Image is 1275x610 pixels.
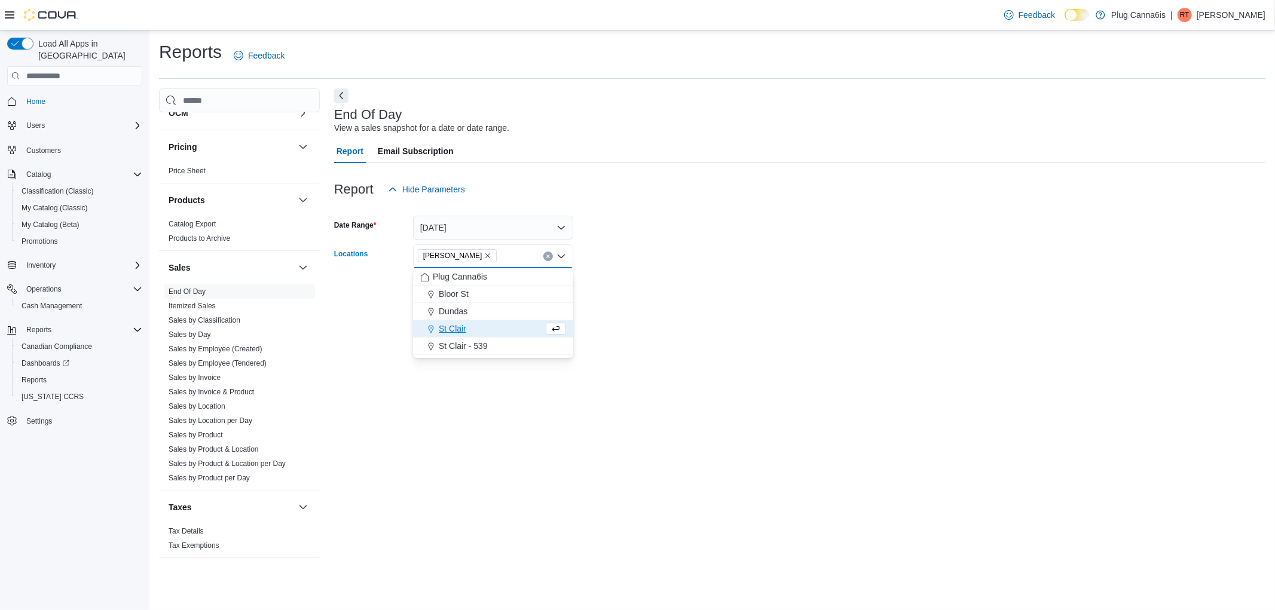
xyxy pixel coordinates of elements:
a: Tax Exemptions [169,541,219,550]
a: Sales by Product & Location [169,445,259,453]
button: Settings [2,412,147,430]
button: Products [169,194,293,206]
span: Home [26,97,45,106]
span: Customers [26,146,61,155]
button: Reports [22,323,56,337]
button: OCM [296,106,310,120]
span: RT [1180,8,1190,22]
button: [US_STATE] CCRS [12,388,147,405]
span: Classification (Classic) [22,186,94,196]
button: St Clair [413,320,573,338]
button: Operations [22,282,66,296]
a: Catalog Export [169,220,216,228]
button: Inventory [2,257,147,274]
h1: Reports [159,40,222,64]
span: Operations [26,284,62,294]
div: Randy Tay [1178,8,1192,22]
span: Sheppard [418,249,497,262]
button: Bloor St [413,286,573,303]
h3: OCM [169,107,188,119]
span: Reports [17,373,142,387]
span: Canadian Compliance [22,342,92,351]
a: [US_STATE] CCRS [17,390,88,404]
div: Sales [159,284,320,490]
span: Reports [22,375,47,385]
a: Settings [22,414,57,428]
a: Promotions [17,234,63,249]
span: Sales by Location per Day [169,416,252,425]
button: Inventory [22,258,60,272]
button: Remove Sheppard from selection in this group [484,252,491,259]
a: Price Sheet [169,167,206,175]
button: Catalog [2,166,147,183]
a: Reports [17,373,51,387]
span: Promotions [22,237,58,246]
button: [DATE] [413,216,573,240]
button: Canadian Compliance [12,338,147,355]
div: Pricing [159,164,320,183]
div: Products [159,217,320,250]
h3: Pricing [169,141,197,153]
a: Sales by Employee (Tendered) [169,359,267,367]
div: View a sales snapshot for a date or date range. [334,122,509,134]
a: My Catalog (Classic) [17,201,93,215]
button: Taxes [296,500,310,514]
button: St Clair - 539 [413,338,573,355]
button: Next [334,88,348,103]
button: Cash Management [12,298,147,314]
a: Cash Management [17,299,87,313]
span: Itemized Sales [169,301,216,311]
span: Sales by Invoice [169,373,221,382]
a: Sales by Product per Day [169,474,250,482]
input: Dark Mode [1065,9,1090,22]
span: St Clair [439,323,466,335]
a: Sales by Product [169,431,223,439]
span: End Of Day [169,287,206,296]
h3: Report [334,182,374,197]
span: [US_STATE] CCRS [22,392,84,401]
span: Classification (Classic) [17,184,142,198]
p: | [1170,8,1173,22]
button: Users [22,118,50,133]
h3: Products [169,194,205,206]
span: Report [337,139,363,163]
span: Reports [22,323,142,337]
span: Inventory [22,258,142,272]
span: St Clair - 539 [439,340,488,352]
span: Promotions [17,234,142,249]
span: My Catalog (Classic) [17,201,142,215]
a: Sales by Classification [169,316,240,324]
button: Reports [12,372,147,388]
h3: Sales [169,262,191,274]
button: Home [2,93,147,110]
span: Email Subscription [378,139,454,163]
span: Reports [26,325,51,335]
span: Cash Management [17,299,142,313]
button: Pricing [296,140,310,154]
span: Washington CCRS [17,390,142,404]
button: Dundas [413,303,573,320]
a: Products to Archive [169,234,230,243]
span: My Catalog (Classic) [22,203,88,213]
span: Dundas [439,305,467,317]
span: Feedback [248,50,285,62]
span: Catalog [26,170,51,179]
span: Sales by Location [169,401,225,411]
a: Sales by Invoice [169,373,221,382]
a: Dashboards [17,356,74,370]
span: Sales by Product [169,430,223,440]
button: My Catalog (Beta) [12,216,147,233]
span: Catalog [22,167,142,182]
span: Dashboards [17,356,142,370]
span: Feedback [1019,9,1055,21]
span: Load All Apps in [GEOGRAPHIC_DATA] [33,38,142,62]
span: Operations [22,282,142,296]
span: Settings [22,413,142,428]
button: Promotions [12,233,147,250]
span: Price Sheet [169,166,206,176]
